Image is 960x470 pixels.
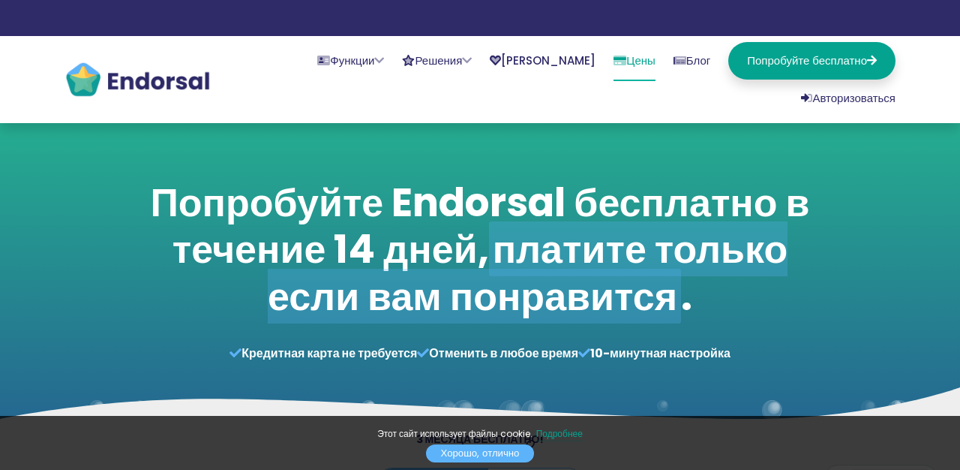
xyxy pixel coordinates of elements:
font: Отменить в любое время [429,345,578,362]
font: Авторизоваться [812,90,895,106]
a: Попробуйте бесплатно [728,42,895,80]
a: Функции [317,42,384,80]
a: Авторизоваться [801,80,895,117]
a: [PERSON_NAME] [490,42,595,80]
font: Подробнее [536,427,583,440]
font: [PERSON_NAME] [501,53,595,68]
font: Попробуйте бесплатно [747,53,867,68]
font: 10-минутная настройка [590,345,730,362]
font: Попробуйте Endorsal бесплатно в течение 14 дней, [150,175,809,276]
font: Этот сайт использует файлы cookie. [377,427,532,440]
font: Функции [330,53,374,68]
a: Решения [402,42,472,80]
font: Хорошо, отлично [441,446,520,460]
font: Блог [686,53,710,68]
font: Цены [626,53,655,68]
a: Цены [613,42,655,81]
img: endorsal-logo@2x.png [64,61,211,98]
a: Блог [673,42,710,80]
font: платите только если вам понравится [268,221,787,323]
font: Кредитная карта не требуется [241,345,417,362]
a: Подробнее [536,427,583,441]
font: . [681,269,692,324]
font: Решения [415,53,462,68]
